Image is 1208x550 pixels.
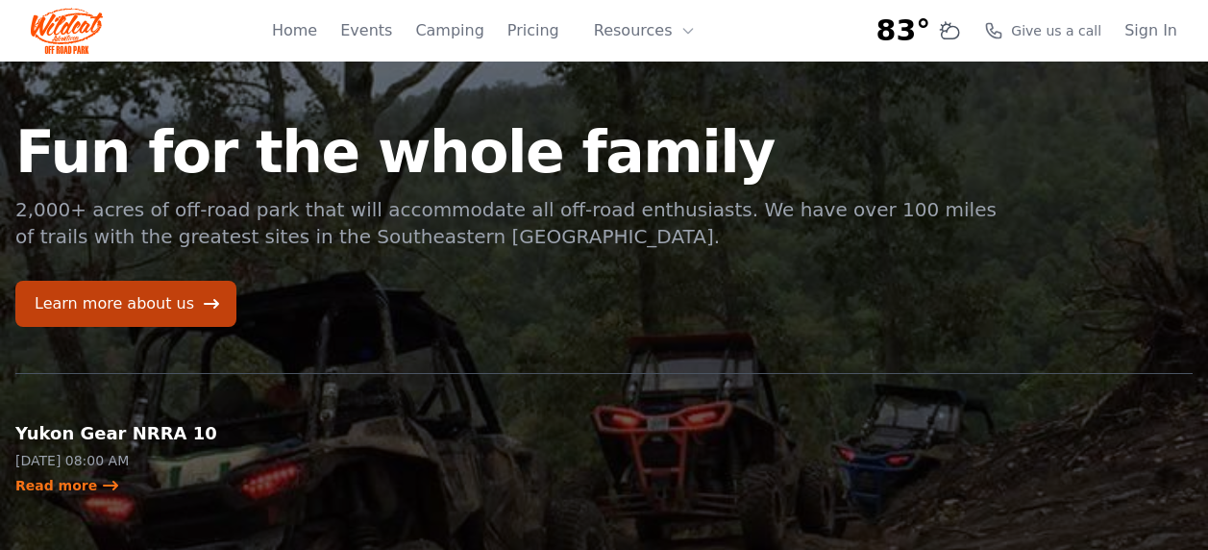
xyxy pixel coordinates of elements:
p: [DATE] 08:00 AM [15,451,286,470]
a: Sign In [1124,19,1177,42]
span: 83° [876,13,931,48]
a: Events [340,19,392,42]
a: Camping [415,19,483,42]
p: 2,000+ acres of off-road park that will accommodate all off-road enthusiasts. We have over 100 mi... [15,196,999,250]
a: Home [272,19,317,42]
h1: Fun for the whole family [15,123,999,181]
button: Resources [582,12,707,50]
img: Wildcat Logo [31,8,103,54]
a: Give us a call [984,21,1101,40]
h2: Yukon Gear NRRA 10 [15,420,286,447]
a: Learn more about us [15,281,236,327]
a: Read more [15,476,120,495]
span: Give us a call [1011,21,1101,40]
a: Pricing [507,19,559,42]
